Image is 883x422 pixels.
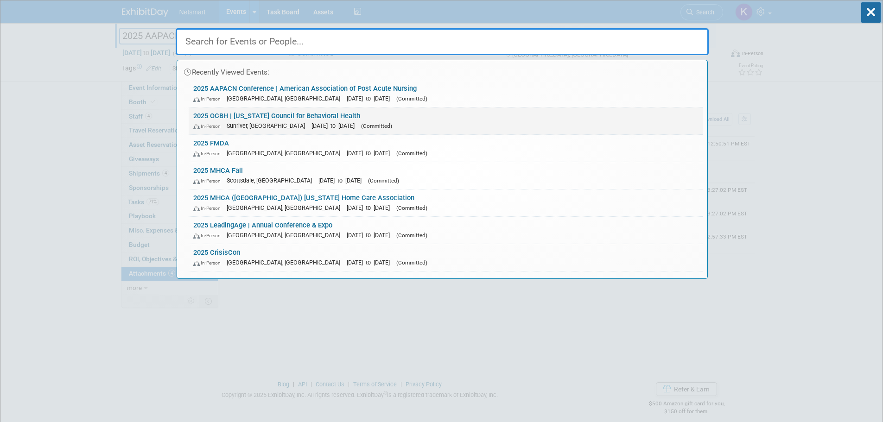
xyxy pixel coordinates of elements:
[189,217,703,244] a: 2025 LeadingAge | Annual Conference & Expo In-Person [GEOGRAPHIC_DATA], [GEOGRAPHIC_DATA] [DATE] ...
[347,232,394,239] span: [DATE] to [DATE]
[227,204,345,211] span: [GEOGRAPHIC_DATA], [GEOGRAPHIC_DATA]
[396,232,427,239] span: (Committed)
[189,107,703,134] a: 2025 OCBH | [US_STATE] Council for Behavioral Health In-Person Sunriver, [GEOGRAPHIC_DATA] [DATE]...
[193,233,225,239] span: In-Person
[189,244,703,271] a: 2025 CrisisCon In-Person [GEOGRAPHIC_DATA], [GEOGRAPHIC_DATA] [DATE] to [DATE] (Committed)
[189,162,703,189] a: 2025 MHCA Fall In-Person Scottsdale, [GEOGRAPHIC_DATA] [DATE] to [DATE] (Committed)
[193,123,225,129] span: In-Person
[227,95,345,102] span: [GEOGRAPHIC_DATA], [GEOGRAPHIC_DATA]
[193,96,225,102] span: In-Person
[193,205,225,211] span: In-Person
[227,150,345,157] span: [GEOGRAPHIC_DATA], [GEOGRAPHIC_DATA]
[318,177,366,184] span: [DATE] to [DATE]
[347,204,394,211] span: [DATE] to [DATE]
[396,205,427,211] span: (Committed)
[176,28,709,55] input: Search for Events or People...
[311,122,359,129] span: [DATE] to [DATE]
[193,178,225,184] span: In-Person
[189,135,703,162] a: 2025 FMDA In-Person [GEOGRAPHIC_DATA], [GEOGRAPHIC_DATA] [DATE] to [DATE] (Committed)
[227,122,310,129] span: Sunriver, [GEOGRAPHIC_DATA]
[193,260,225,266] span: In-Person
[396,150,427,157] span: (Committed)
[193,151,225,157] span: In-Person
[361,123,392,129] span: (Committed)
[347,95,394,102] span: [DATE] to [DATE]
[182,60,703,80] div: Recently Viewed Events:
[227,177,317,184] span: Scottsdale, [GEOGRAPHIC_DATA]
[189,189,703,216] a: 2025 MHCA ([GEOGRAPHIC_DATA]) [US_STATE] Home Care Association In-Person [GEOGRAPHIC_DATA], [GEOG...
[368,177,399,184] span: (Committed)
[396,259,427,266] span: (Committed)
[227,259,345,266] span: [GEOGRAPHIC_DATA], [GEOGRAPHIC_DATA]
[189,80,703,107] a: 2025 AAPACN Conference | American Association of Post Acute Nursing In-Person [GEOGRAPHIC_DATA], ...
[347,259,394,266] span: [DATE] to [DATE]
[227,232,345,239] span: [GEOGRAPHIC_DATA], [GEOGRAPHIC_DATA]
[396,95,427,102] span: (Committed)
[347,150,394,157] span: [DATE] to [DATE]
